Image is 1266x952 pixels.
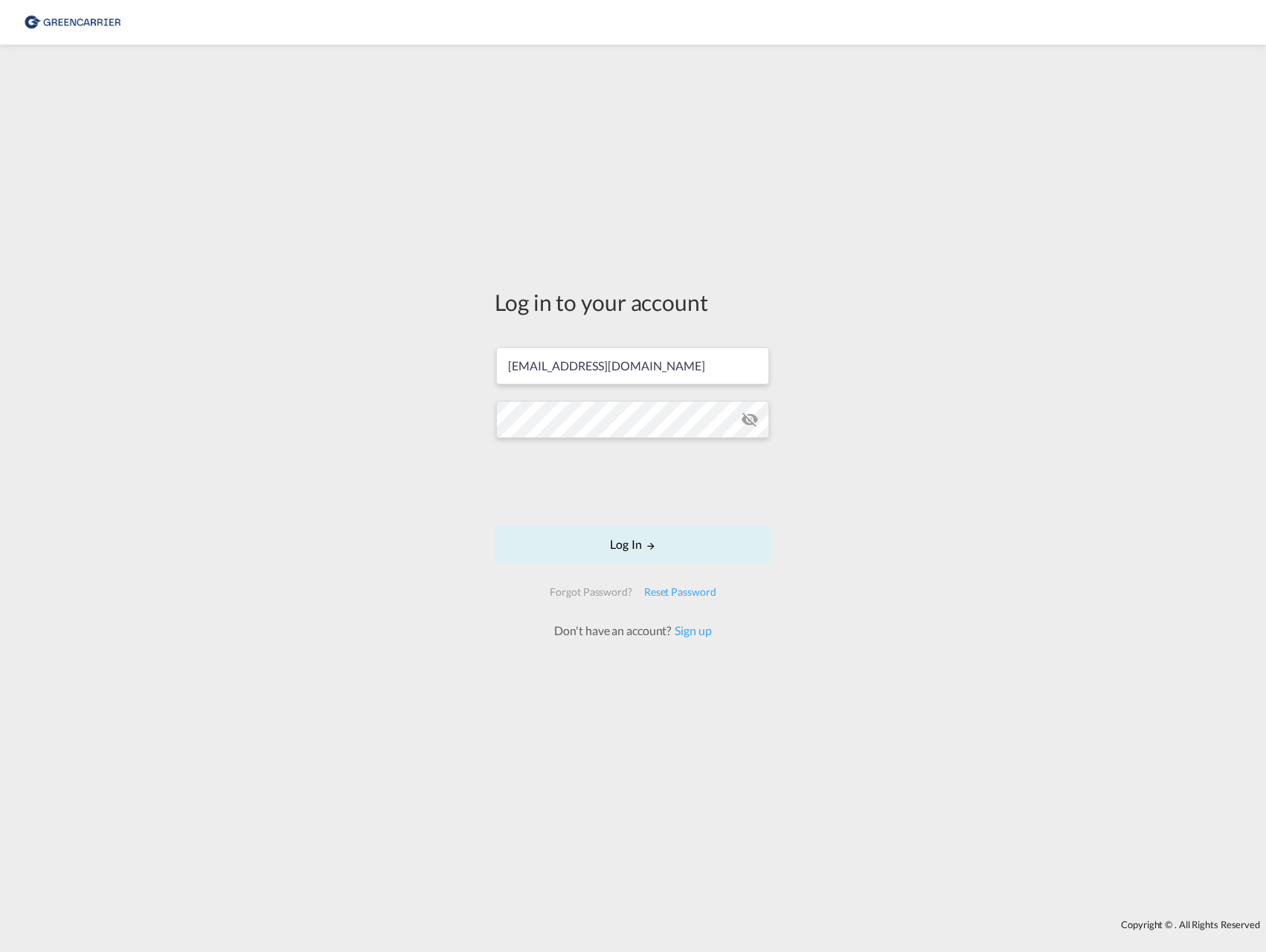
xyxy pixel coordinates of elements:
[495,286,771,318] div: Log in to your account
[496,347,769,385] input: Enter email/phone number
[741,411,759,428] md-icon: icon-eye-off
[538,623,727,639] div: Don't have an account?
[22,6,123,39] img: 8cf206808afe11efa76fcd1e3d746489.png
[495,526,771,563] button: LOGIN
[520,453,746,511] iframe: reCAPTCHA
[638,579,722,605] div: Reset Password
[671,623,711,637] a: Sign up
[544,579,637,605] div: Forgot Password?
